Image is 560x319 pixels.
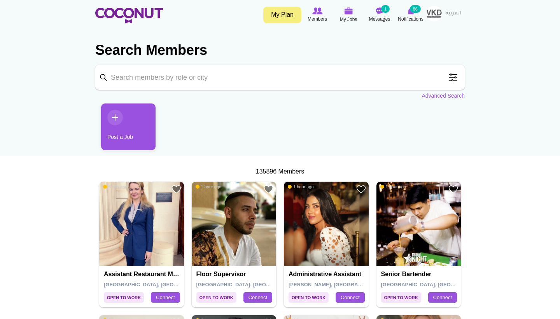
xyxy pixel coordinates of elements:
span: [PERSON_NAME], [GEOGRAPHIC_DATA] [289,282,388,287]
span: Notifications [398,15,423,23]
a: My Plan [263,7,301,23]
h4: Senior Bartender [381,271,458,278]
a: Browse Members Members [302,6,333,24]
input: Search members by role or city [95,65,465,90]
h4: Administrative Assistant [289,271,366,278]
a: Add to Favourites [448,184,458,194]
a: Connect [428,292,457,303]
span: [GEOGRAPHIC_DATA], [GEOGRAPHIC_DATA] [381,282,492,287]
span: 1 hour ago [380,184,406,189]
img: Home [95,8,163,23]
small: 1 [381,5,390,13]
a: Connect [243,292,272,303]
a: Add to Favourites [264,184,273,194]
img: Messages [376,7,383,14]
span: Messages [369,15,390,23]
a: Connect [151,292,180,303]
a: Connect [336,292,364,303]
a: Advanced Search [422,92,465,100]
img: Notifications [408,7,414,14]
li: 1 / 1 [95,103,150,156]
span: Open to Work [104,292,144,303]
a: Add to Favourites [356,184,366,194]
a: Add to Favourites [171,184,181,194]
small: 86 [410,5,421,13]
span: 1 hour ago [196,184,222,189]
span: Open to Work [381,292,421,303]
img: My Jobs [344,7,353,14]
span: [GEOGRAPHIC_DATA], [GEOGRAPHIC_DATA] [196,282,307,287]
h4: Assistant Restaurant Manager [104,271,181,278]
span: Open to Work [196,292,236,303]
img: Browse Members [312,7,322,14]
span: [GEOGRAPHIC_DATA], [GEOGRAPHIC_DATA] [104,282,215,287]
span: My Jobs [340,16,357,23]
div: 135896 Members [95,167,465,176]
span: Members [308,15,327,23]
a: Post a Job [101,103,156,150]
span: 6 min ago [103,184,127,189]
span: 1 hour ago [288,184,314,189]
h2: Search Members [95,41,465,60]
a: Messages Messages 1 [364,6,395,24]
h4: Floor Supervisor [196,271,274,278]
a: My Jobs My Jobs [333,6,364,24]
span: Open to Work [289,292,329,303]
a: Notifications Notifications 86 [395,6,426,24]
a: العربية [442,6,465,21]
